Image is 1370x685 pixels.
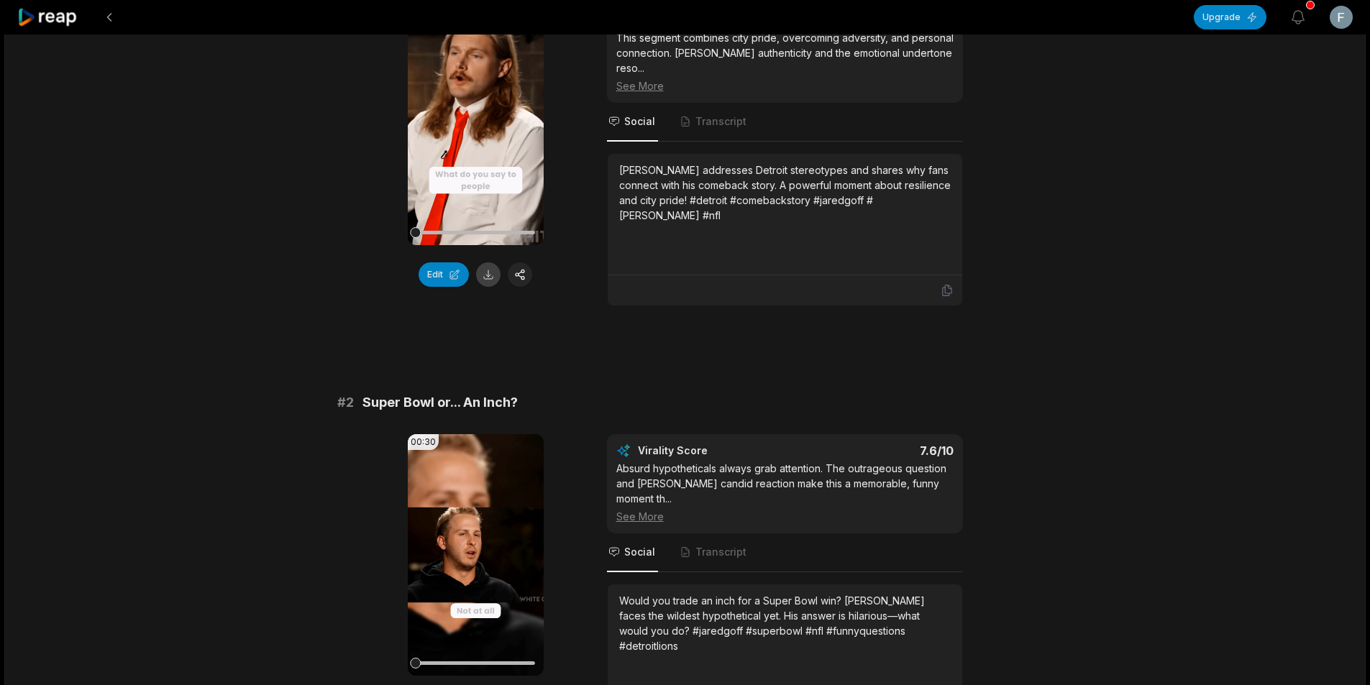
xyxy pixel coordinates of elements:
video: Your browser does not support mp4 format. [408,434,544,676]
nav: Tabs [607,533,963,572]
nav: Tabs [607,103,963,142]
span: # 2 [337,392,354,413]
span: Social [624,545,655,559]
div: Would you trade an inch for a Super Bowl win? [PERSON_NAME] faces the wildest hypothetical yet. H... [619,593,951,653]
span: Transcript [695,545,746,559]
div: Virality Score [638,443,793,458]
div: Absurd hypotheticals always grab attention. The outrageous question and [PERSON_NAME] candid reac... [616,461,954,524]
span: Super Bowl or... An Inch? [362,392,518,413]
span: Transcript [695,114,746,129]
button: Edit [419,262,469,287]
div: [PERSON_NAME] addresses Detroit stereotypes and shares why fans connect with his comeback story. ... [619,162,951,223]
div: This segment combines city pride, overcoming adversity, and personal connection. [PERSON_NAME] au... [616,30,954,93]
button: Upgrade [1194,5,1266,29]
div: See More [616,509,954,524]
div: 7.6 /10 [799,443,954,458]
div: See More [616,78,954,93]
video: Your browser does not support mp4 format. [408,4,544,245]
span: Social [624,114,655,129]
